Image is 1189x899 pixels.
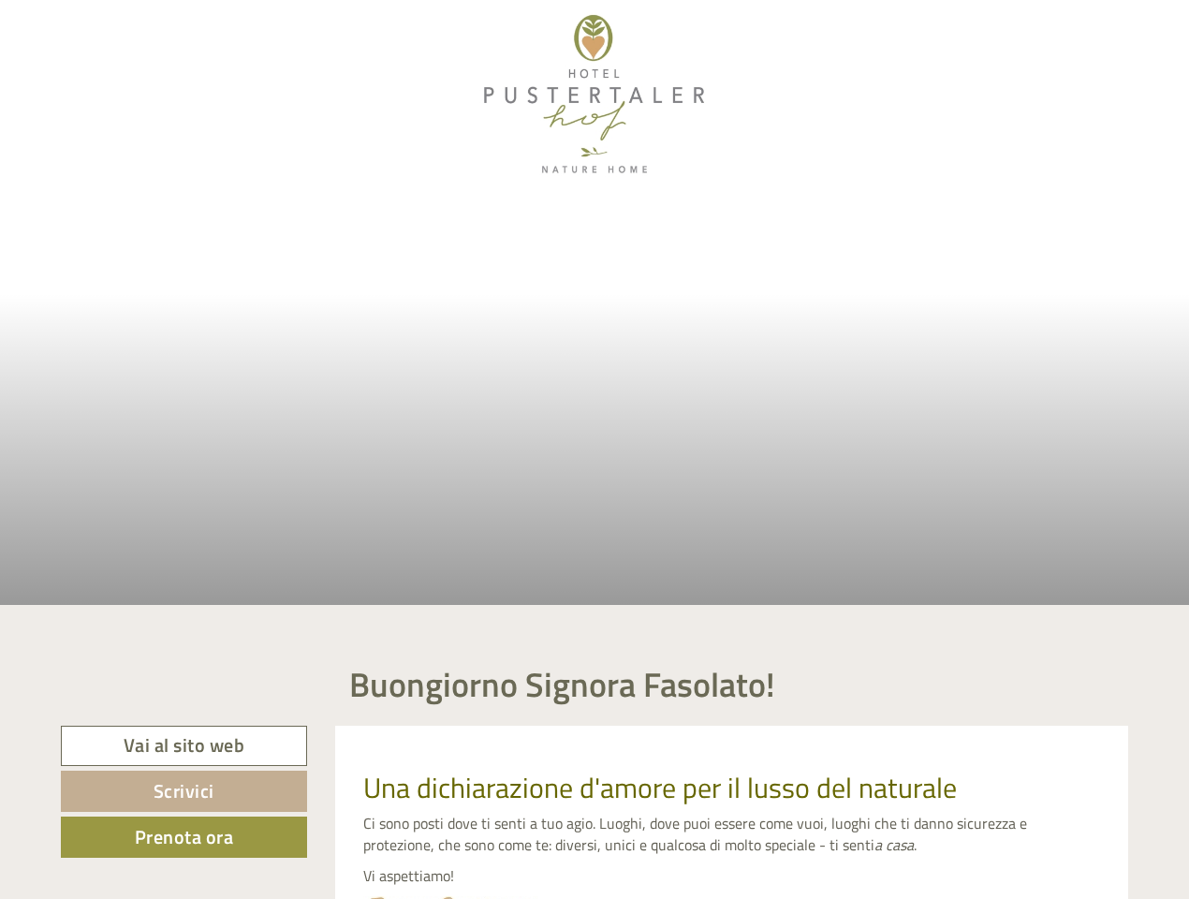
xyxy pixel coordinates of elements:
[61,726,307,766] a: Vai al sito web
[363,813,1101,856] p: Ci sono posti dove ti senti a tuo agio. Luoghi, dove puoi essere come vuoi, luoghi che ti danno s...
[363,766,957,809] span: Una dichiarazione d'amore per il lusso del naturale
[61,771,307,812] a: Scrivici
[874,833,882,856] em: a
[886,833,914,856] em: casa
[349,666,775,703] h1: Buongiorno Signora Fasolato!
[61,817,307,858] a: Prenota ora
[363,865,1101,887] p: Vi aspettiamo!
